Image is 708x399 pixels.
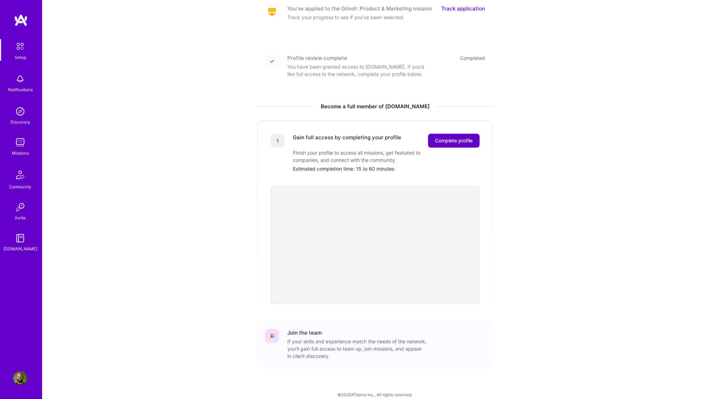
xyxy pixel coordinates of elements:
[293,165,480,172] div: Estimated completion time: 15 to 60 minutes
[12,166,29,183] img: Community
[270,59,274,63] img: Completed
[14,14,28,26] img: logo
[287,63,427,78] div: You have been granted access to [DOMAIN_NAME]. If you’d like full access to the network, complete...
[265,329,279,343] div: 🎉
[13,231,27,245] img: guide book
[428,134,480,148] button: Complete profile
[287,338,427,360] div: If your skills and experience match the needs of the network, you’ll gain full access to team up,...
[435,137,473,144] span: Complete profile
[13,72,27,86] img: bell
[8,86,33,93] div: Notifications
[271,186,480,304] iframe: video
[13,104,27,118] img: discovery
[15,54,26,61] div: Setup
[13,135,27,149] img: teamwork
[287,5,432,12] div: You’ve applied to the Grindr: Product & Marketing mission
[10,118,30,126] div: Discovery
[287,14,427,21] div: Track your progress to see if you’ve been selected.
[321,103,430,110] span: Become a full member of [DOMAIN_NAME]
[11,371,29,385] a: User Avatar
[15,214,26,221] div: Invite
[287,54,347,62] div: Profile review complete
[13,371,27,385] img: User Avatar
[293,134,401,148] div: Gain full access by completing your profile
[460,54,485,62] div: Completed
[13,200,27,214] img: Invite
[293,149,432,164] div: Finish your profile to access all missions, get featured to companies, and connect with the commu...
[441,5,485,12] a: Track application
[13,39,28,54] img: setup
[287,329,322,336] div: Join the team
[12,149,29,157] div: Missions
[271,134,285,148] div: 1
[3,245,37,252] div: [DOMAIN_NAME]
[9,183,31,190] div: Community
[265,7,279,17] img: Company Logo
